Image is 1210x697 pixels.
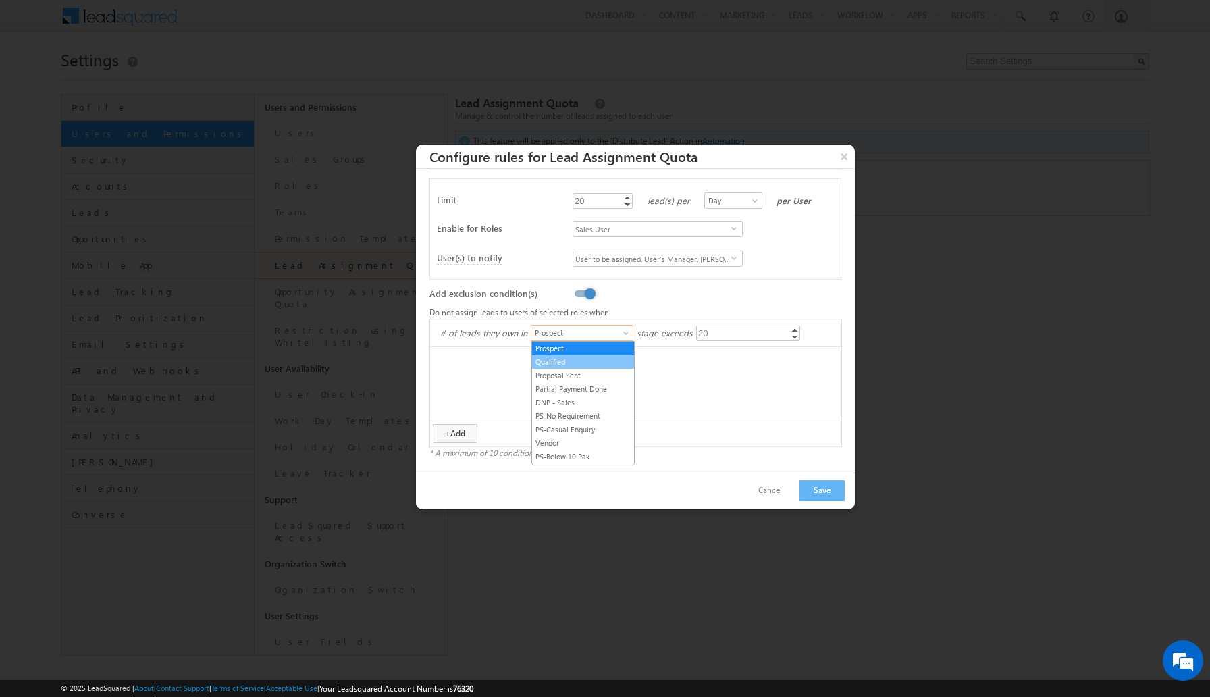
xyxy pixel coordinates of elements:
[184,416,245,434] em: Start Chat
[532,437,634,449] a: Vendor
[437,252,502,265] label: User(s) to notify
[532,383,634,395] a: Partial Payment Done
[266,683,317,692] a: Acceptable Use
[745,481,795,500] button: Cancel
[705,195,760,207] span: Day
[532,396,634,409] a: DNP - Sales
[532,342,634,355] a: Prospect
[440,327,527,338] span: # of leads they own in
[531,325,633,341] a: Prospect
[61,682,473,695] span: © 2025 LeadSquared | | | | |
[532,464,634,476] a: PS-Final DNP
[573,251,731,266] span: User to be assigned, User's Manager, [PERSON_NAME]
[134,683,154,692] a: About
[789,333,800,340] a: Decrement
[573,251,743,267] div: User to be assigned, User's Manager, YASHWANTH kalimi
[531,341,635,465] ul: Prospect
[429,447,841,459] div: * A maximum of 10 conditions can be added
[833,145,855,168] button: ×
[532,423,634,436] a: PS-Casual Enquiry
[453,683,473,694] span: 76320
[799,480,845,501] button: Save
[211,683,264,692] a: Terms of Service
[637,327,693,338] span: stage exceeds
[573,222,731,236] span: Sales User
[532,369,634,382] a: Proposal Sent
[696,326,710,341] div: 20
[532,450,634,463] a: PS-Below 10 Pax
[429,145,698,168] h3: Configure rules for Lead Assignment Quota
[531,327,625,339] span: Prospect
[70,71,227,88] div: Chat with us now
[777,195,811,206] span: per User
[731,255,742,261] span: select
[221,7,254,39] div: Minimize live chat window
[156,683,209,692] a: Contact Support
[433,424,477,443] button: +Add
[437,194,562,213] div: Limit
[573,221,743,237] div: Sales User
[622,194,633,201] a: Increment
[573,193,587,209] div: 20
[18,125,246,405] textarea: Type your message and hit 'Enter'
[429,307,841,326] div: Do not assign leads to users of selected roles when
[731,225,742,231] span: select
[319,683,473,694] span: Your Leadsquared Account Number is
[23,71,57,88] img: d_60004797649_company_0_60004797649
[789,326,800,333] a: Increment
[429,288,560,307] div: Add exclusion condition(s)
[532,410,634,422] a: PS-No Requirement
[622,201,633,208] a: Decrement
[532,356,634,368] a: Qualified
[704,192,762,209] a: Day
[437,222,562,241] div: Enable for Roles
[648,195,690,206] span: lead(s) per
